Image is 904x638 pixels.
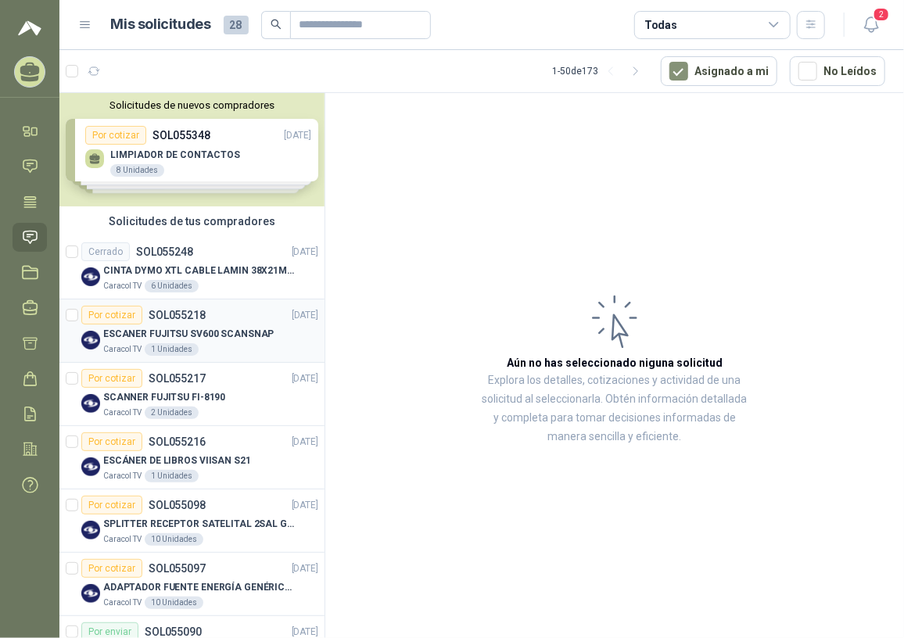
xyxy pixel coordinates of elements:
div: Por cotizar [81,306,142,324]
p: [DATE] [292,435,318,450]
img: Company Logo [81,394,100,413]
div: Todas [644,16,677,34]
p: SCANNER FUJITSU FI-8190 [103,390,225,405]
p: SOL055248 [136,246,193,257]
p: [DATE] [292,371,318,386]
p: [DATE] [292,498,318,513]
button: No Leídos [790,56,885,86]
span: 2 [873,7,890,22]
p: SOL055216 [149,436,206,447]
a: Por cotizarSOL055098[DATE] Company LogoSPLITTER RECEPTOR SATELITAL 2SAL GT-SP21Caracol TV10 Unidades [59,489,325,553]
p: SPLITTER RECEPTOR SATELITAL 2SAL GT-SP21 [103,517,298,532]
span: 28 [224,16,249,34]
p: ESCANER FUJITSU SV600 SCANSNAP [103,327,274,342]
p: ESCÁNER DE LIBROS VIISAN S21 [103,453,251,468]
img: Logo peakr [18,19,41,38]
div: Por cotizar [81,559,142,578]
a: Por cotizarSOL055216[DATE] Company LogoESCÁNER DE LIBROS VIISAN S21Caracol TV1 Unidades [59,426,325,489]
p: Caracol TV [103,470,142,482]
img: Company Logo [81,521,100,539]
p: CINTA DYMO XTL CABLE LAMIN 38X21MMBLANCO [103,263,298,278]
p: Caracol TV [103,280,142,292]
img: Company Logo [81,584,100,603]
p: Caracol TV [103,533,142,546]
div: Solicitudes de nuevos compradoresPor cotizarSOL055348[DATE] LIMPIADOR DE CONTACTOS8 UnidadesPor c... [59,93,325,206]
p: Explora los detalles, cotizaciones y actividad de una solicitud al seleccionarla. Obtén informaci... [482,371,748,446]
div: Por cotizar [81,369,142,388]
img: Company Logo [81,457,100,476]
img: Company Logo [81,267,100,286]
a: CerradoSOL055248[DATE] Company LogoCINTA DYMO XTL CABLE LAMIN 38X21MMBLANCOCaracol TV6 Unidades [59,236,325,299]
div: Por cotizar [81,432,142,451]
h1: Mis solicitudes [111,13,211,36]
p: SOL055217 [149,373,206,384]
p: [DATE] [292,245,318,260]
p: Caracol TV [103,597,142,609]
p: Caracol TV [103,343,142,356]
div: 1 - 50 de 173 [552,59,648,84]
div: 10 Unidades [145,597,203,609]
p: Caracol TV [103,407,142,419]
div: 1 Unidades [145,470,199,482]
button: 2 [857,11,885,39]
button: Solicitudes de nuevos compradores [66,99,318,111]
p: [DATE] [292,561,318,576]
div: 2 Unidades [145,407,199,419]
div: 6 Unidades [145,280,199,292]
img: Company Logo [81,331,100,349]
p: SOL055218 [149,310,206,321]
div: Cerrado [81,242,130,261]
p: SOL055098 [149,500,206,511]
div: Por cotizar [81,496,142,514]
a: Por cotizarSOL055218[DATE] Company LogoESCANER FUJITSU SV600 SCANSNAPCaracol TV1 Unidades [59,299,325,363]
div: Solicitudes de tus compradores [59,206,325,236]
p: ADAPTADOR FUENTE ENERGÍA GENÉRICO 24V 1A [103,580,298,595]
h3: Aún no has seleccionado niguna solicitud [507,354,723,371]
a: Por cotizarSOL055097[DATE] Company LogoADAPTADOR FUENTE ENERGÍA GENÉRICO 24V 1ACaracol TV10 Unidades [59,553,325,616]
p: SOL055090 [145,626,202,637]
p: SOL055097 [149,563,206,574]
div: 10 Unidades [145,533,203,546]
p: [DATE] [292,308,318,323]
button: Asignado a mi [661,56,777,86]
span: search [271,19,282,30]
div: 1 Unidades [145,343,199,356]
a: Por cotizarSOL055217[DATE] Company LogoSCANNER FUJITSU FI-8190Caracol TV2 Unidades [59,363,325,426]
